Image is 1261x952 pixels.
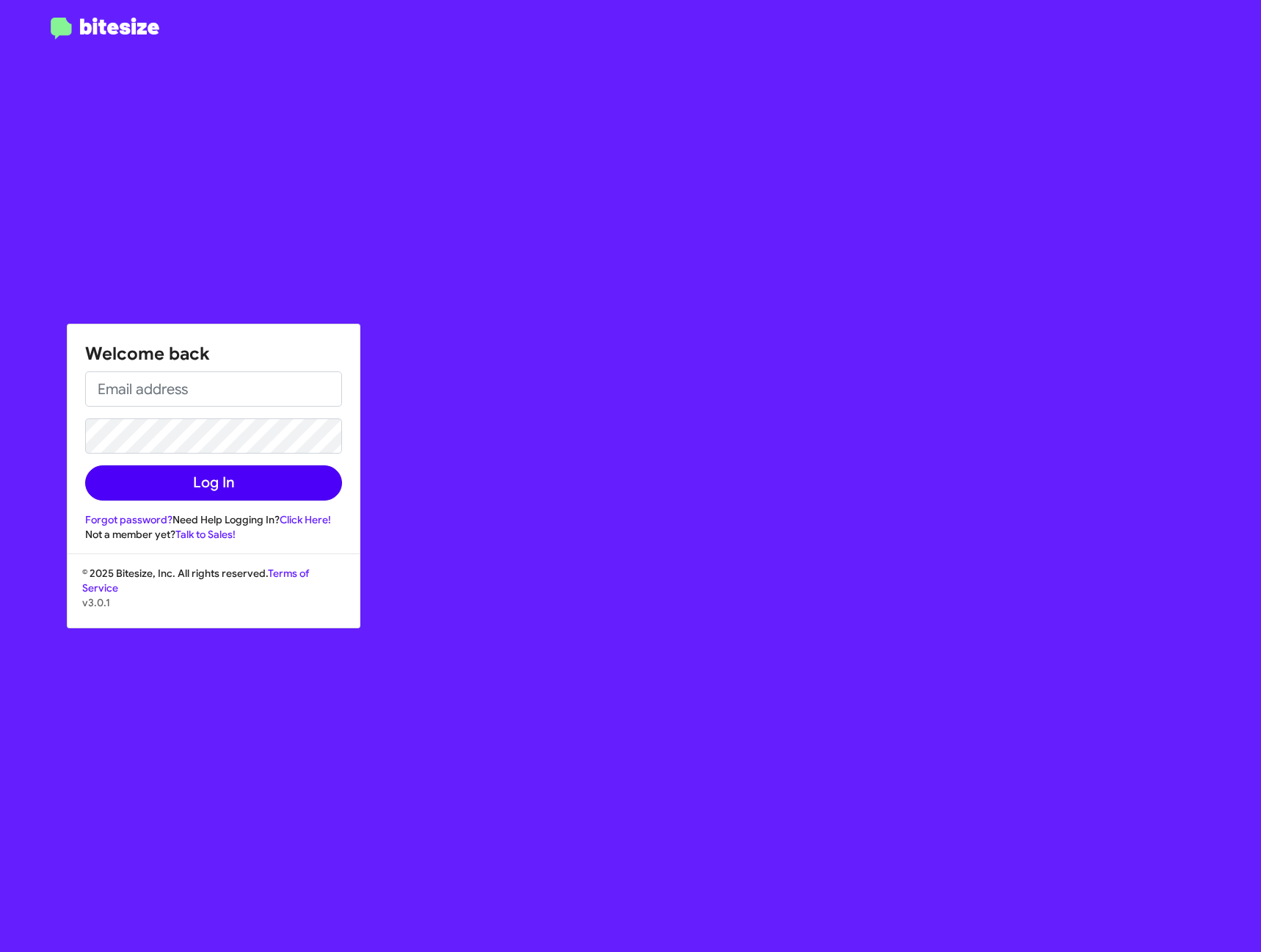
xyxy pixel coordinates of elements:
p: v3.0.1 [82,595,345,610]
button: Log In [85,465,342,501]
a: Click Here! [280,513,331,526]
a: Forgot password? [85,513,172,526]
a: Talk to Sales! [175,528,236,541]
div: Need Help Logging In? [85,512,342,527]
div: Not a member yet? [85,527,342,542]
div: © 2025 Bitesize, Inc. All rights reserved. [68,566,360,628]
input: Email address [85,371,342,407]
h1: Welcome back [85,342,342,366]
